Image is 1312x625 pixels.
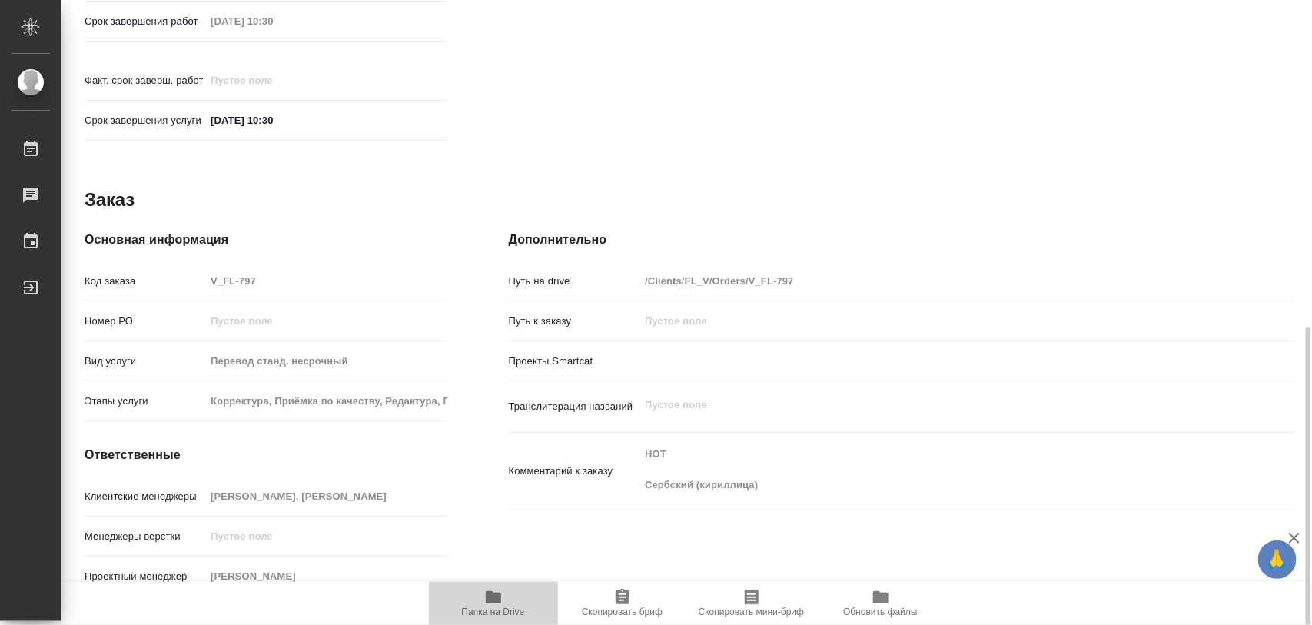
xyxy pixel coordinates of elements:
[85,446,447,464] h4: Ответственные
[699,607,804,617] span: Скопировать мини-бриф
[509,464,640,479] p: Комментарий к заказу
[205,390,447,412] input: Пустое поле
[462,607,525,617] span: Папка на Drive
[816,582,945,625] button: Обновить файлы
[205,525,447,547] input: Пустое поле
[509,274,640,289] p: Путь на drive
[205,270,447,292] input: Пустое поле
[205,350,447,372] input: Пустое поле
[85,394,205,409] p: Этапы услуги
[509,354,640,369] p: Проекты Smartcat
[509,231,1295,249] h4: Дополнительно
[639,441,1229,498] textarea: НОТ Сербский (кириллица)
[85,274,205,289] p: Код заказа
[509,314,640,329] p: Путь к заказу
[1264,544,1290,576] span: 🙏
[205,10,340,32] input: Пустое поле
[558,582,687,625] button: Скопировать бриф
[1258,540,1297,579] button: 🙏
[85,529,205,544] p: Менеджеры верстки
[85,188,135,212] h2: Заказ
[205,565,447,587] input: Пустое поле
[205,485,447,507] input: Пустое поле
[85,113,205,128] p: Срок завершения услуги
[85,489,205,504] p: Клиентские менеджеры
[639,310,1229,332] input: Пустое поле
[85,73,205,88] p: Факт. срок заверш. работ
[205,310,447,332] input: Пустое поле
[509,399,640,414] p: Транслитерация названий
[687,582,816,625] button: Скопировать мини-бриф
[85,314,205,329] p: Номер РО
[85,14,205,29] p: Срок завершения работ
[639,270,1229,292] input: Пустое поле
[85,354,205,369] p: Вид услуги
[85,231,447,249] h4: Основная информация
[429,582,558,625] button: Папка на Drive
[843,607,918,617] span: Обновить файлы
[205,69,340,91] input: Пустое поле
[85,569,205,584] p: Проектный менеджер
[205,109,340,131] input: ✎ Введи что-нибудь
[582,607,663,617] span: Скопировать бриф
